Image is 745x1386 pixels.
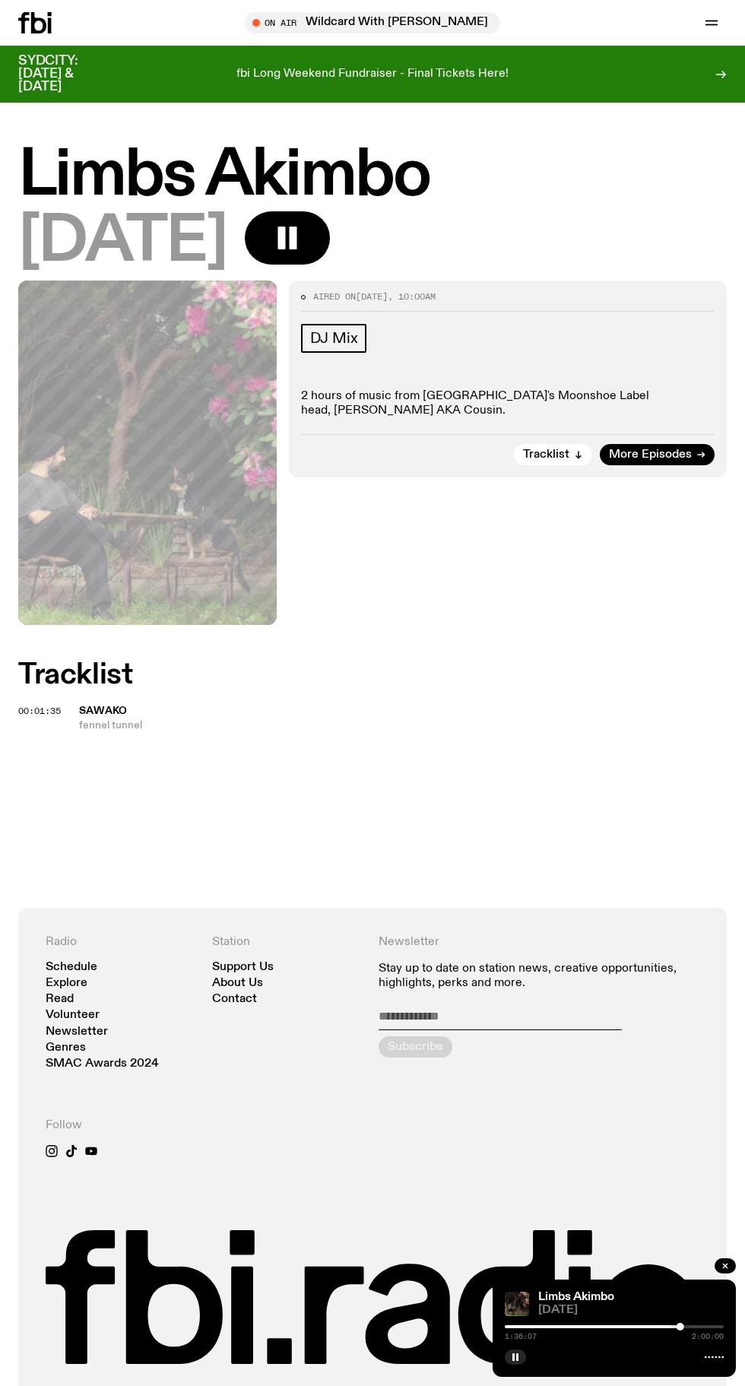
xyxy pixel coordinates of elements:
a: Schedule [46,962,97,973]
h4: Station [212,935,366,950]
a: Volunteer [46,1010,100,1021]
h4: Follow [46,1118,200,1133]
span: Tracklist [523,449,569,461]
span: 00:01:35 [18,705,61,717]
a: Genres [46,1042,86,1054]
a: Read [46,994,74,1005]
button: Subscribe [379,1036,452,1058]
h1: Limbs Akimbo [18,145,727,207]
span: , 10:00am [388,290,436,303]
button: On AirWildcard With [PERSON_NAME] [245,12,500,33]
span: [DATE] [538,1305,724,1316]
span: [DATE] [18,211,227,273]
a: Support Us [212,962,274,973]
h4: Radio [46,935,200,950]
a: Limbs Akimbo [538,1291,614,1303]
h4: Newsletter [379,935,699,950]
a: DJ Mix [301,324,367,353]
a: More Episodes [600,444,715,465]
a: SMAC Awards 2024 [46,1058,159,1070]
span: Aired on [313,290,356,303]
h2: Tracklist [18,661,727,689]
span: fennel tunnel [79,718,727,733]
p: 2 hours of music from [GEOGRAPHIC_DATA]'s Moonshoe Label head, [PERSON_NAME] AKA Cousin. [301,389,715,418]
span: [DATE] [356,290,388,303]
img: Jackson sits at an outdoor table, legs crossed and gazing at a black and brown dog also sitting a... [505,1292,529,1316]
a: Explore [46,978,87,989]
span: sawako [79,706,127,716]
p: fbi Long Weekend Fundraiser - Final Tickets Here! [236,68,509,81]
a: About Us [212,978,263,989]
a: Newsletter [46,1026,108,1038]
a: Contact [212,994,257,1005]
h3: SYDCITY: [DATE] & [DATE] [18,55,116,94]
span: More Episodes [609,449,692,461]
span: 1:36:07 [505,1333,537,1340]
p: Stay up to date on station news, creative opportunities, highlights, perks and more. [379,962,699,991]
button: 00:01:35 [18,707,61,715]
span: DJ Mix [310,330,358,347]
span: 2:00:00 [692,1333,724,1340]
button: Tracklist [514,444,592,465]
